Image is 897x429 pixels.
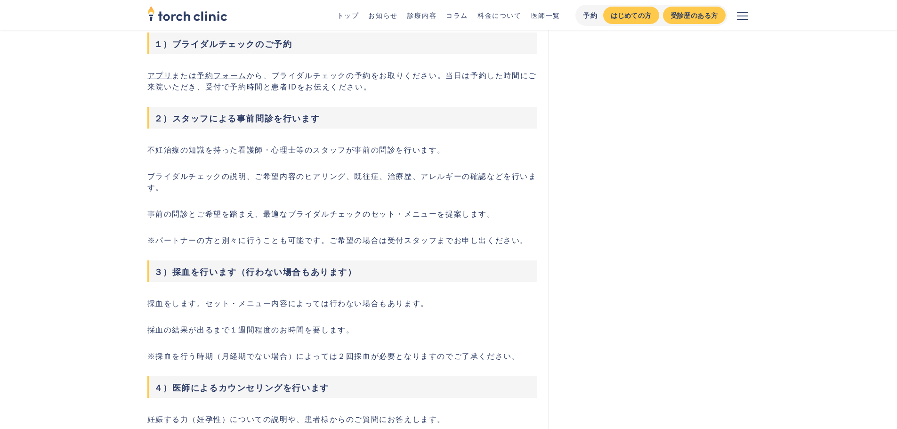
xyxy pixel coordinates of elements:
a: 予約フォーム [197,69,247,81]
a: アプリ [147,69,172,81]
p: 妊娠する力（妊孕性）についての説明や、患者様からのご質問にお答えします。 [147,413,538,424]
div: 受診歴のある方 [671,10,718,20]
a: 診療内容 [407,10,436,20]
p: 採血をします。セット・メニュー内容によっては行わない場合もあります。 [147,297,538,308]
div: 予約 [583,10,598,20]
p: 事前の問診とご希望を踏まえ、最適なブライダルチェックのセット・メニューを提案します。 [147,208,538,219]
p: または から、ブライダルチェックの予約をお取りください。当日は予約した時間にご来院いただき、受付で予約時間と患者IDをお伝えください。 [147,69,538,92]
p: ※パートナーの方と別々に行うことも可能です。ご希望の場合は受付スタッフまでお申し出ください。 [147,234,538,245]
img: torch clinic [147,3,227,24]
div: はじめての方 [611,10,651,20]
a: コラム [446,10,468,20]
a: はじめての方 [603,7,659,24]
h3: ２）スタッフによる事前問診を行います [147,107,538,129]
a: トップ [337,10,359,20]
h3: １）ブライダルチェックのご予約 [147,32,538,54]
a: 受診歴のある方 [663,7,726,24]
h3: ４）医師によるカウンセリングを行います [147,376,538,398]
a: 料金について [477,10,522,20]
a: お知らせ [368,10,397,20]
p: ブライダルチェックの説明、ご希望内容のヒアリング、既往症、治療歴、アレルギーの確認などを行います。 [147,170,538,193]
p: 採血の結果が出るまで１週間程度のお時間を要します。 [147,324,538,335]
a: home [147,7,227,24]
h3: ３）採血を行います（行わない場合もあります） [147,260,538,282]
a: 医師一覧 [531,10,560,20]
p: ※採血を行う時期（月経期でない場合）によっては２回採血が必要となりますのでご了承ください。 [147,350,538,361]
p: 不妊治療の知識を持った看護師・心理士等のスタッフが事前の問診を行います。 [147,144,538,155]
